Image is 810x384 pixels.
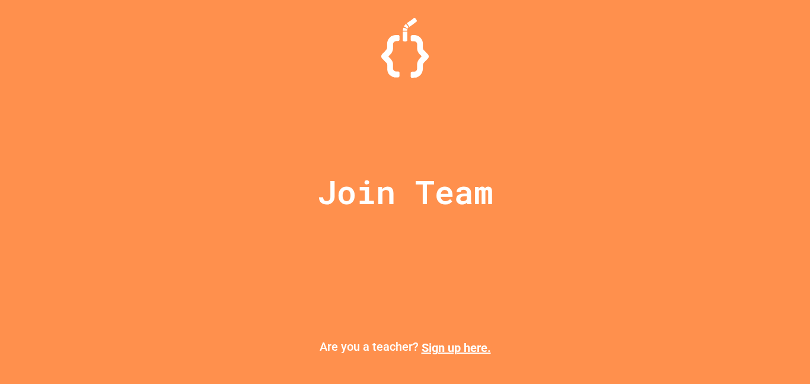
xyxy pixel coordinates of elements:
iframe: chat widget [760,337,798,372]
iframe: chat widget [712,285,798,335]
p: Are you a teacher? [9,338,801,357]
a: Sign up here. [422,341,491,355]
p: Join Team [317,167,493,217]
img: Logo.svg [381,18,429,78]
